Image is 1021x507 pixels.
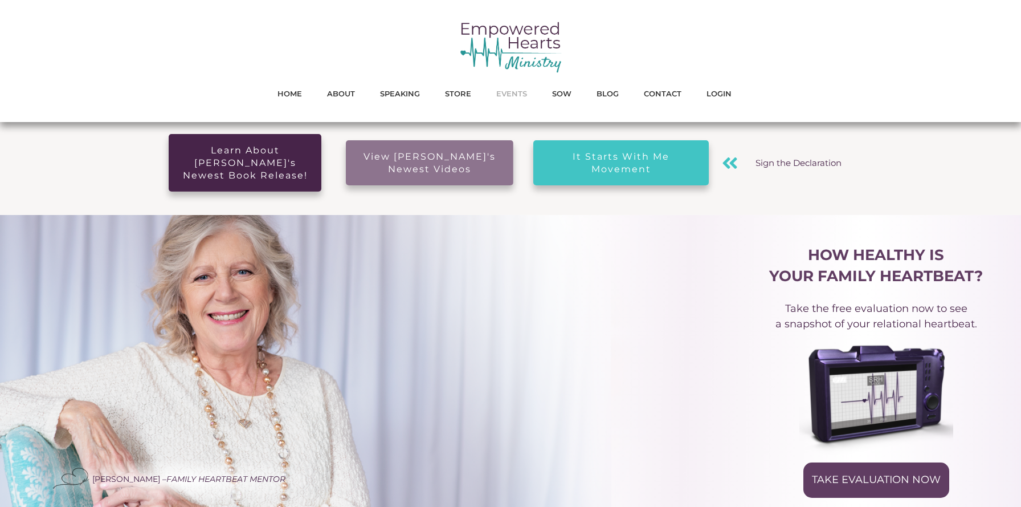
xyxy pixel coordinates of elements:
img: Render 6 Dark [769,340,981,460]
a: EVENTS [496,86,527,101]
a: SPEAKING [380,86,420,101]
a: Learn About [PERSON_NAME]'s Newest Book Release! [169,134,321,192]
p: Take the free evaluation now to see a snapshot of your relational heartbeat. [769,293,983,340]
a: ABOUT [327,86,355,101]
strong: HOW HEALTHY IS [808,246,944,264]
a: TAKE EVALUATION NOW [803,463,949,498]
a: STORE [445,86,471,101]
span: TAKE EVALUATION NOW [812,474,941,486]
img: empowered hearts ministry [459,20,562,74]
p: [PERSON_NAME] – [92,478,285,481]
p: Sign the Declaration [752,148,846,179]
a: View [PERSON_NAME]'s Newest Videos [346,140,513,185]
a: BLOG [597,86,619,101]
span: It Starts With Me Movement [544,151,699,175]
a: LOGIN [706,86,732,101]
a: CONTACT [644,86,681,101]
a: SOW [552,86,571,101]
span: View [PERSON_NAME]'s Newest Videos [356,151,503,175]
strong: YOUR FAMILY HEARTBEAT? [769,267,983,285]
span: Learn About [PERSON_NAME]'s Newest Book Release! [179,144,311,181]
em: FAMILY HEARTBEAT MENTOR [166,474,285,484]
img: micro-signature [51,467,91,490]
a: HOME [277,86,302,101]
a: It Starts With Me Movement [533,140,709,185]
